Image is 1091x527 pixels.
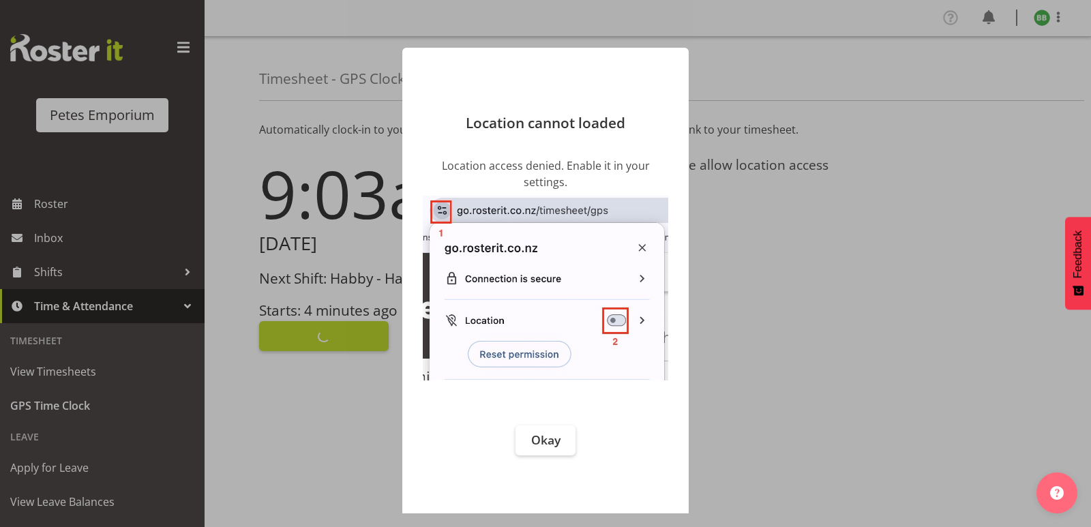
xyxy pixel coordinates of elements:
[416,116,675,130] p: Location cannot loaded
[515,425,576,455] button: Okay
[531,432,561,448] span: Okay
[1072,230,1084,278] span: Feedback
[1065,217,1091,310] button: Feedback - Show survey
[423,157,668,385] div: Location access denied. Enable it in your settings.
[1050,486,1064,500] img: help-xxl-2.png
[423,196,668,380] img: location guide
